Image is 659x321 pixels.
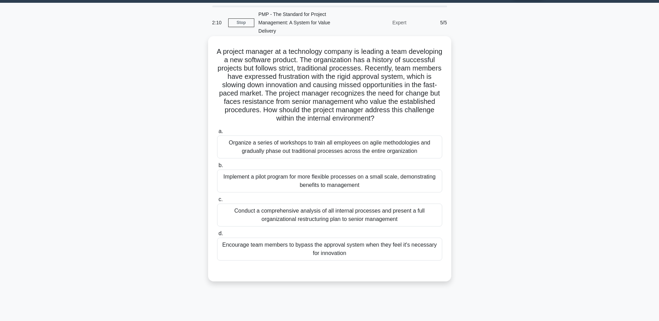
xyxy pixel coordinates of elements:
[254,7,350,38] div: PMP - The Standard for Project Management: A System for Value Delivery
[208,16,228,30] div: 2:10
[216,47,443,123] h5: A project manager at a technology company is leading a team developing a new software product. Th...
[217,204,442,227] div: Conduct a comprehensive analysis of all internal processes and present a full organizational rest...
[217,170,442,192] div: Implement a pilot program for more flexible processes on a small scale, demonstrating benefits to...
[219,162,223,168] span: b.
[350,16,411,30] div: Expert
[219,196,223,202] span: c.
[228,18,254,27] a: Stop
[219,128,223,134] span: a.
[217,135,442,158] div: Organize a series of workshops to train all employees on agile methodologies and gradually phase ...
[411,16,451,30] div: 5/5
[217,238,442,261] div: Encourage team members to bypass the approval system when they feel it's necessary for innovation
[219,230,223,236] span: d.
